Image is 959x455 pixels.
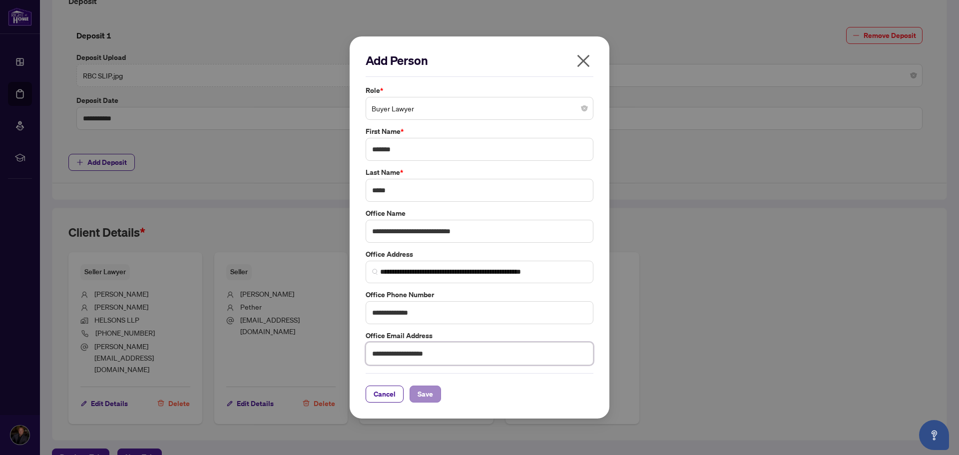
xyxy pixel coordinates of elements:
label: Office Phone Number [366,289,593,300]
label: Role [366,85,593,96]
span: close [575,53,591,69]
h2: Add Person [366,52,593,68]
button: Save [410,386,441,403]
span: Save [418,386,433,402]
label: Office Name [366,208,593,219]
label: Office Email Address [366,330,593,341]
label: Office Address [366,249,593,260]
button: Cancel [366,386,404,403]
button: Open asap [919,420,949,450]
span: Cancel [374,386,396,402]
label: First Name [366,126,593,137]
img: search_icon [372,269,378,275]
span: Buyer Lawyer [372,99,587,118]
label: Last Name [366,167,593,178]
span: close-circle [581,105,587,111]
